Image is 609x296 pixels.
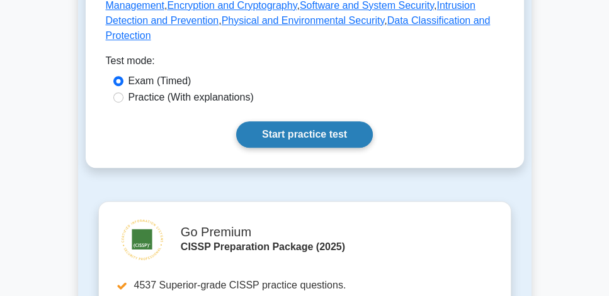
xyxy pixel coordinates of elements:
[106,53,504,74] div: Test mode:
[222,15,385,26] a: Physical and Environmental Security
[128,90,254,105] label: Practice (With explanations)
[106,15,491,41] a: Data Classification and Protection
[128,74,191,89] label: Exam (Timed)
[236,121,373,148] a: Start practice test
